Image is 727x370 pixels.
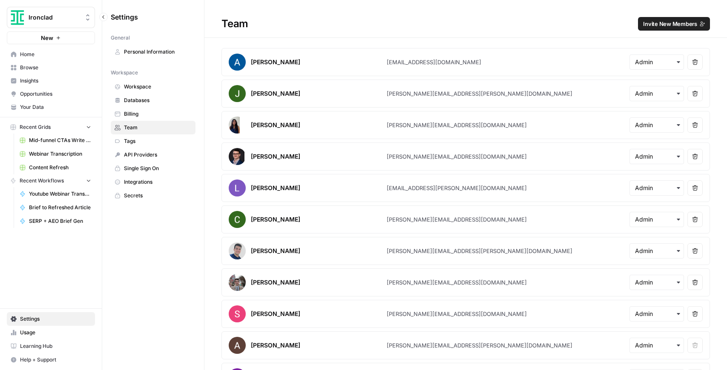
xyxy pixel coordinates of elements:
button: Recent Workflows [7,174,95,187]
span: New [41,34,53,42]
img: Ironclad Logo [10,10,25,25]
a: Personal Information [111,45,195,59]
span: Integrations [124,178,192,186]
span: Workspace [111,69,138,77]
div: [PERSON_NAME][EMAIL_ADDRESS][PERSON_NAME][DOMAIN_NAME] [387,341,572,350]
a: Single Sign On [111,162,195,175]
div: [PERSON_NAME] [251,58,300,66]
a: Billing [111,107,195,121]
a: Usage [7,326,95,339]
div: [EMAIL_ADDRESS][PERSON_NAME][DOMAIN_NAME] [387,184,527,192]
div: [PERSON_NAME] [251,152,300,161]
div: [PERSON_NAME] [251,184,300,192]
span: Help + Support [20,356,91,364]
span: Content Refresh [29,164,91,171]
img: avatar [229,179,246,196]
img: avatar [229,242,246,259]
a: Team [111,121,195,134]
a: Webinar Transcription [16,147,95,161]
span: Youtube Webinar Transcription [29,190,91,198]
span: Billing [124,110,192,118]
div: [PERSON_NAME] [251,121,300,129]
a: Content Refresh [16,161,95,174]
img: avatar [229,305,246,322]
a: Learning Hub [7,339,95,353]
a: Workspace [111,80,195,94]
span: Insights [20,77,91,85]
a: SERP + AEO Brief Gen [16,214,95,228]
span: Webinar Transcription [29,150,91,158]
a: Insights [7,74,95,88]
input: Admin [635,341,678,350]
a: Databases [111,94,195,107]
div: [PERSON_NAME][EMAIL_ADDRESS][DOMAIN_NAME] [387,278,527,287]
a: Tags [111,134,195,148]
span: Tags [124,137,192,145]
div: [PERSON_NAME][EMAIL_ADDRESS][DOMAIN_NAME] [387,215,527,224]
div: [PERSON_NAME] [251,247,300,255]
span: Mid-funnel CTAs Write to KB [29,137,91,144]
div: [PERSON_NAME][EMAIL_ADDRESS][DOMAIN_NAME] [387,152,527,161]
a: API Providers [111,148,195,162]
span: Browse [20,64,91,71]
img: avatar [229,148,244,165]
button: Help + Support [7,353,95,367]
button: Recent Grids [7,121,95,134]
div: Team [204,17,727,31]
img: avatar [229,117,240,134]
div: [PERSON_NAME] [251,310,300,318]
input: Admin [635,89,678,98]
input: Admin [635,278,678,287]
div: [PERSON_NAME] [251,341,300,350]
span: Single Sign On [124,165,192,172]
span: Team [124,124,192,131]
a: Youtube Webinar Transcription [16,187,95,201]
button: Invite New Members [638,17,710,31]
div: [PERSON_NAME][EMAIL_ADDRESS][PERSON_NAME][DOMAIN_NAME] [387,89,572,98]
a: Home [7,48,95,61]
span: Recent Grids [20,123,51,131]
input: Admin [635,310,678,318]
span: Personal Information [124,48,192,56]
span: Your Data [20,103,91,111]
a: Your Data [7,100,95,114]
input: Admin [635,152,678,161]
div: [EMAIL_ADDRESS][DOMAIN_NAME] [387,58,481,66]
div: [PERSON_NAME][EMAIL_ADDRESS][PERSON_NAME][DOMAIN_NAME] [387,247,572,255]
a: Integrations [111,175,195,189]
span: Learning Hub [20,342,91,350]
span: API Providers [124,151,192,159]
span: Workspace [124,83,192,91]
span: Usage [20,329,91,336]
span: Opportunities [20,90,91,98]
img: avatar [229,85,246,102]
div: [PERSON_NAME] [251,278,300,287]
div: [PERSON_NAME][EMAIL_ADDRESS][DOMAIN_NAME] [387,310,527,318]
img: avatar [229,211,246,228]
div: [PERSON_NAME][EMAIL_ADDRESS][DOMAIN_NAME] [387,121,527,129]
input: Admin [635,121,678,129]
img: avatar [229,337,246,354]
a: Mid-funnel CTAs Write to KB [16,134,95,147]
a: Settings [7,312,95,326]
span: General [111,34,130,42]
a: Browse [7,61,95,74]
span: SERP + AEO Brief Gen [29,217,91,225]
span: Ironclad [29,13,80,22]
img: avatar [229,274,246,291]
button: New [7,31,95,44]
span: Settings [20,315,91,323]
span: Invite New Members [643,20,697,28]
a: Opportunities [7,87,95,101]
input: Admin [635,247,678,255]
span: Recent Workflows [20,177,64,185]
input: Admin [635,215,678,224]
span: Databases [124,97,192,104]
input: Admin [635,184,678,192]
span: Brief to Refreshed Article [29,204,91,211]
button: Workspace: Ironclad [7,7,95,28]
span: Secrets [124,192,192,199]
span: Home [20,51,91,58]
span: Settings [111,12,138,22]
a: Secrets [111,189,195,202]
